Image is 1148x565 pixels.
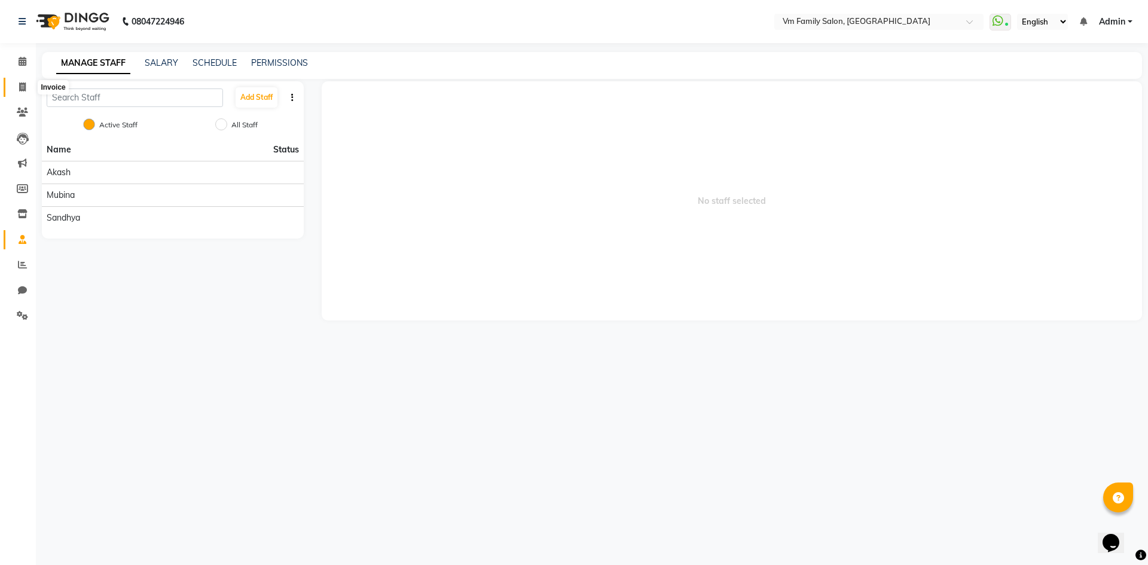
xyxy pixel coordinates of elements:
[47,88,223,107] input: Search Staff
[145,57,178,68] a: SALARY
[193,57,237,68] a: SCHEDULE
[132,5,184,38] b: 08047224946
[30,5,112,38] img: logo
[251,57,308,68] a: PERMISSIONS
[47,144,71,155] span: Name
[1098,517,1136,553] iframe: chat widget
[47,212,80,224] span: Sandhya
[1099,16,1125,28] span: Admin
[47,166,71,179] span: Akash
[273,143,299,156] span: Status
[236,87,277,108] button: Add Staff
[47,189,75,201] span: mubina
[322,81,1143,320] span: No staff selected
[231,120,258,130] label: All Staff
[38,80,68,94] div: Invoice
[99,120,138,130] label: Active Staff
[56,53,130,74] a: MANAGE STAFF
